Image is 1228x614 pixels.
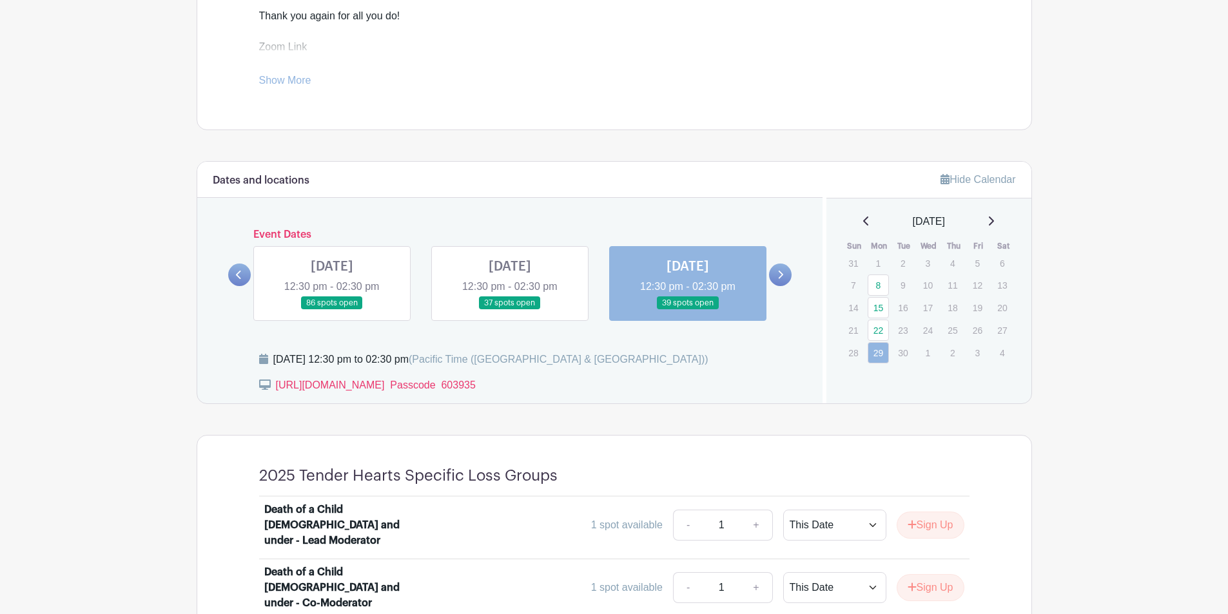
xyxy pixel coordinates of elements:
p: 9 [892,275,913,295]
p: 30 [892,343,913,363]
a: + [740,510,772,541]
p: 11 [942,275,963,295]
span: [DATE] [913,214,945,229]
p: 3 [967,343,988,363]
p: 27 [991,320,1013,340]
a: 29 [868,342,889,363]
p: 4 [991,343,1013,363]
button: Sign Up [897,512,964,539]
p: 23 [892,320,913,340]
a: [URL][DOMAIN_NAME] Passcode 603935 [276,379,476,390]
a: 8 [868,274,889,296]
th: Thu [941,240,966,253]
p: 13 [991,275,1013,295]
p: 28 [843,343,864,363]
p: 12 [967,275,988,295]
div: Death of a Child [DEMOGRAPHIC_DATA] and under - Lead Moderator [264,502,424,548]
p: 20 [991,298,1013,318]
p: 19 [967,298,988,318]
a: Show More [259,75,311,91]
a: + [740,572,772,603]
p: 16 [892,298,913,318]
p: 1 [917,343,939,363]
p: 5 [967,253,988,273]
th: Tue [892,240,917,253]
a: [URL][DOMAIN_NAME] [259,57,368,68]
a: 15 [868,297,889,318]
p: 4 [942,253,963,273]
p: 17 [917,298,939,318]
p: 2 [942,343,963,363]
p: 7 [843,275,864,295]
th: Sat [991,240,1016,253]
div: Death of a Child [DEMOGRAPHIC_DATA] and under - Co-Moderator [264,564,424,611]
th: Mon [867,240,892,253]
p: 14 [843,298,864,318]
div: [DATE] 12:30 pm to 02:30 pm [273,352,708,367]
div: 1 spot available [591,580,663,595]
p: 31 [843,253,864,273]
p: 18 [942,298,963,318]
h6: Event Dates [251,229,770,241]
button: Sign Up [897,574,964,601]
h6: Dates and locations [213,175,309,187]
p: 24 [917,320,939,340]
p: 10 [917,275,939,295]
a: 22 [868,320,889,341]
p: 3 [917,253,939,273]
a: Hide Calendar [940,174,1015,185]
span: (Pacific Time ([GEOGRAPHIC_DATA] & [GEOGRAPHIC_DATA])) [409,354,708,365]
p: 21 [843,320,864,340]
th: Sun [842,240,867,253]
a: - [673,572,703,603]
p: 26 [967,320,988,340]
p: 25 [942,320,963,340]
th: Fri [966,240,991,253]
p: 1 [868,253,889,273]
a: - [673,510,703,541]
p: 6 [991,253,1013,273]
p: 2 [892,253,913,273]
h4: 2025 Tender Hearts Specific Loss Groups [259,466,558,485]
div: 1 spot available [591,517,663,533]
th: Wed [917,240,942,253]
